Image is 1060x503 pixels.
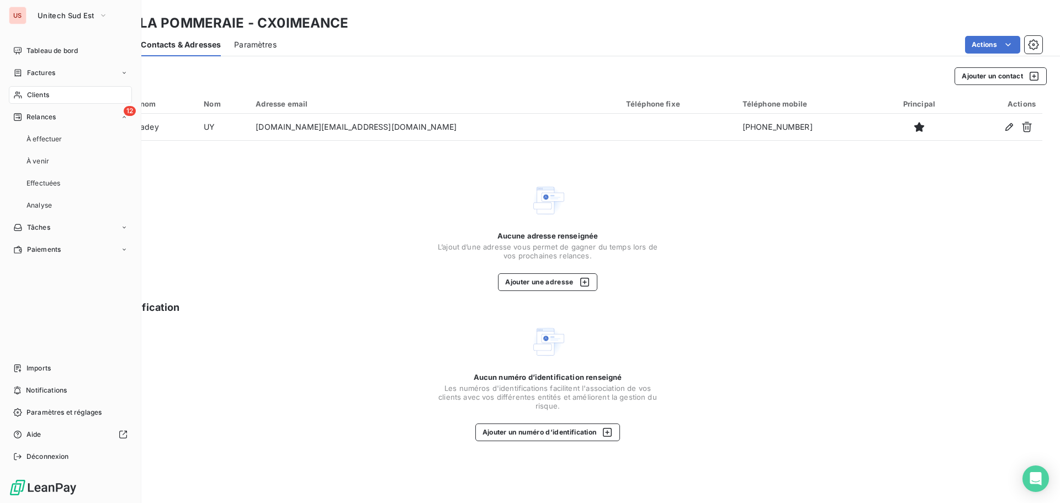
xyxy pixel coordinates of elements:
span: À effectuer [26,134,62,144]
span: Effectuées [26,178,61,188]
span: Imports [26,363,51,373]
div: Téléphone mobile [743,99,873,108]
a: Aide [9,426,132,443]
span: Tableau de bord [26,46,78,56]
span: Paramètres et réglages [26,407,102,417]
td: [PHONE_NUMBER] [736,114,880,140]
td: [DOMAIN_NAME][EMAIL_ADDRESS][DOMAIN_NAME] [249,114,619,140]
span: Les numéros d'identifications facilitent l'association de vos clients avec vos différentes entité... [437,384,658,410]
span: Notifications [26,385,67,395]
h3: SCCV LA POMMERAIE - CX0IMEANCE [97,13,349,33]
button: Ajouter un contact [955,67,1047,85]
span: Factures [27,68,55,78]
div: Téléphone fixe [626,99,729,108]
span: Paramètres [234,39,277,50]
span: Paiements [27,245,61,255]
span: 12 [124,106,136,116]
img: Empty state [530,324,565,359]
div: Nom [204,99,242,108]
div: Open Intercom Messenger [1022,465,1049,492]
div: Prénom [129,99,191,108]
span: Contacts & Adresses [141,39,221,50]
span: Aucun numéro d’identification renseigné [474,373,622,382]
div: Principal [887,99,952,108]
span: Unitech Sud Est [38,11,94,20]
img: Logo LeanPay [9,479,77,496]
span: Tâches [27,223,50,232]
div: Actions [965,99,1036,108]
div: Adresse email [256,99,612,108]
span: Déconnexion [26,452,69,462]
span: Relances [26,112,56,122]
span: L’ajout d’une adresse vous permet de gagner du temps lors de vos prochaines relances. [437,242,658,260]
span: Aucune adresse renseignée [497,231,598,240]
span: Clients [27,90,49,100]
td: Miradey [122,114,198,140]
button: Ajouter un numéro d’identification [475,423,621,441]
button: Actions [965,36,1020,54]
div: US [9,7,26,24]
img: Empty state [530,183,565,218]
span: Aide [26,430,41,440]
td: UY [197,114,249,140]
span: À venir [26,156,49,166]
button: Ajouter une adresse [498,273,597,291]
span: Analyse [26,200,52,210]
